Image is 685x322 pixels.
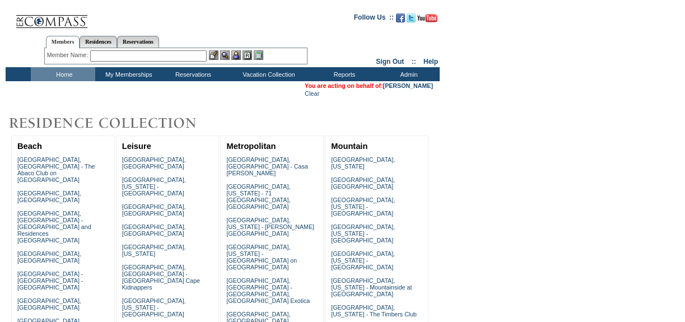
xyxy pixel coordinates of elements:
[122,203,186,217] a: [GEOGRAPHIC_DATA], [GEOGRAPHIC_DATA]
[412,58,416,66] span: ::
[226,156,307,176] a: [GEOGRAPHIC_DATA], [GEOGRAPHIC_DATA] - Casa [PERSON_NAME]
[354,12,394,26] td: Follow Us ::
[226,142,276,151] a: Metropolitan
[331,142,367,151] a: Mountain
[117,36,159,48] a: Reservations
[209,50,218,60] img: b_edit.gif
[31,67,95,81] td: Home
[17,270,83,291] a: [GEOGRAPHIC_DATA] - [GEOGRAPHIC_DATA] - [GEOGRAPHIC_DATA]
[226,217,314,237] a: [GEOGRAPHIC_DATA], [US_STATE] - [PERSON_NAME][GEOGRAPHIC_DATA]
[17,142,42,151] a: Beach
[122,223,186,237] a: [GEOGRAPHIC_DATA], [GEOGRAPHIC_DATA]
[122,176,186,197] a: [GEOGRAPHIC_DATA], [US_STATE] - [GEOGRAPHIC_DATA]
[46,36,80,48] a: Members
[122,156,186,170] a: [GEOGRAPHIC_DATA], [GEOGRAPHIC_DATA]
[17,156,95,183] a: [GEOGRAPHIC_DATA], [GEOGRAPHIC_DATA] - The Abaco Club on [GEOGRAPHIC_DATA]
[122,142,151,151] a: Leisure
[396,17,405,24] a: Become our fan on Facebook
[47,50,90,60] div: Member Name:
[220,50,230,60] img: View
[6,112,224,134] img: Destinations by Exclusive Resorts
[383,82,433,89] a: [PERSON_NAME]
[254,50,263,60] img: b_calculator.gif
[331,176,395,190] a: [GEOGRAPHIC_DATA], [GEOGRAPHIC_DATA]
[80,36,117,48] a: Residences
[396,13,405,22] img: Become our fan on Facebook
[226,277,310,304] a: [GEOGRAPHIC_DATA], [GEOGRAPHIC_DATA] - [GEOGRAPHIC_DATA], [GEOGRAPHIC_DATA] Exotica
[305,82,433,89] span: You are acting on behalf of:
[375,67,440,81] td: Admin
[331,223,395,244] a: [GEOGRAPHIC_DATA], [US_STATE] - [GEOGRAPHIC_DATA]
[331,197,395,217] a: [GEOGRAPHIC_DATA], [US_STATE] - [GEOGRAPHIC_DATA]
[376,58,404,66] a: Sign Out
[331,304,417,318] a: [GEOGRAPHIC_DATA], [US_STATE] - The Timbers Club
[17,190,81,203] a: [GEOGRAPHIC_DATA], [GEOGRAPHIC_DATA]
[226,244,297,270] a: [GEOGRAPHIC_DATA], [US_STATE] - [GEOGRAPHIC_DATA] on [GEOGRAPHIC_DATA]
[160,67,224,81] td: Reservations
[331,156,395,170] a: [GEOGRAPHIC_DATA], [US_STATE]
[331,277,412,297] a: [GEOGRAPHIC_DATA], [US_STATE] - Mountainside at [GEOGRAPHIC_DATA]
[305,90,319,97] a: Clear
[423,58,438,66] a: Help
[17,210,91,244] a: [GEOGRAPHIC_DATA], [GEOGRAPHIC_DATA] - [GEOGRAPHIC_DATA] and Residences [GEOGRAPHIC_DATA]
[331,250,395,270] a: [GEOGRAPHIC_DATA], [US_STATE] - [GEOGRAPHIC_DATA]
[17,250,81,264] a: [GEOGRAPHIC_DATA], [GEOGRAPHIC_DATA]
[407,13,416,22] img: Follow us on Twitter
[17,297,81,311] a: [GEOGRAPHIC_DATA], [GEOGRAPHIC_DATA]
[15,6,88,29] img: Compass Home
[122,264,200,291] a: [GEOGRAPHIC_DATA], [GEOGRAPHIC_DATA] - [GEOGRAPHIC_DATA] Cape Kidnappers
[311,67,375,81] td: Reports
[95,67,160,81] td: My Memberships
[231,50,241,60] img: Impersonate
[122,244,186,257] a: [GEOGRAPHIC_DATA], [US_STATE]
[407,17,416,24] a: Follow us on Twitter
[224,67,311,81] td: Vacation Collection
[122,297,186,318] a: [GEOGRAPHIC_DATA], [US_STATE] - [GEOGRAPHIC_DATA]
[417,14,437,22] img: Subscribe to our YouTube Channel
[243,50,252,60] img: Reservations
[417,17,437,24] a: Subscribe to our YouTube Channel
[226,183,290,210] a: [GEOGRAPHIC_DATA], [US_STATE] - 71 [GEOGRAPHIC_DATA], [GEOGRAPHIC_DATA]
